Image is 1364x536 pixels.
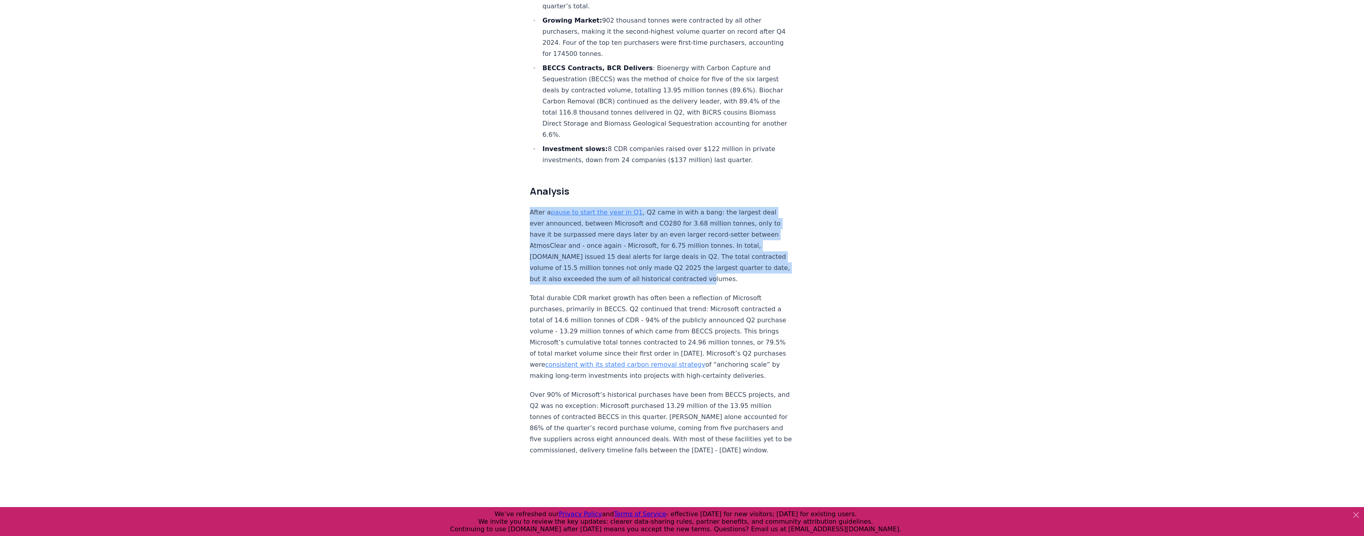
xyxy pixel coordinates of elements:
[545,361,705,368] a: consistent with its stated carbon removal strategy
[530,293,792,381] p: Total durable CDR market growth has often been a reflection of Microsoft purchases, primarily in ...
[540,63,792,140] li: : Bioenergy with Carbon Capture and Sequestration (BECCS) was the method of choice for five of th...
[530,389,792,456] p: Over 90% of Microsoft’s historical purchases have been from BECCS projects, and Q2 was no excepti...
[540,15,792,59] li: 902 thousand tonnes were contracted by all other purchasers, making it the second-highest volume ...
[530,185,792,197] h2: Analysis
[542,17,602,24] strong: Growing Market:
[542,64,653,72] strong: BECCS Contracts, BCR Delivers
[542,145,608,153] strong: Investment slows:
[551,209,642,216] a: pause to start the year in Q1
[530,207,792,285] p: After a , Q2 came in with a bang: the largest deal ever announced, between Microsoft and CO280 fo...
[540,144,792,166] li: 8 CDR companies raised over $122 million in private investments, down from 24 companies ($137 mil...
